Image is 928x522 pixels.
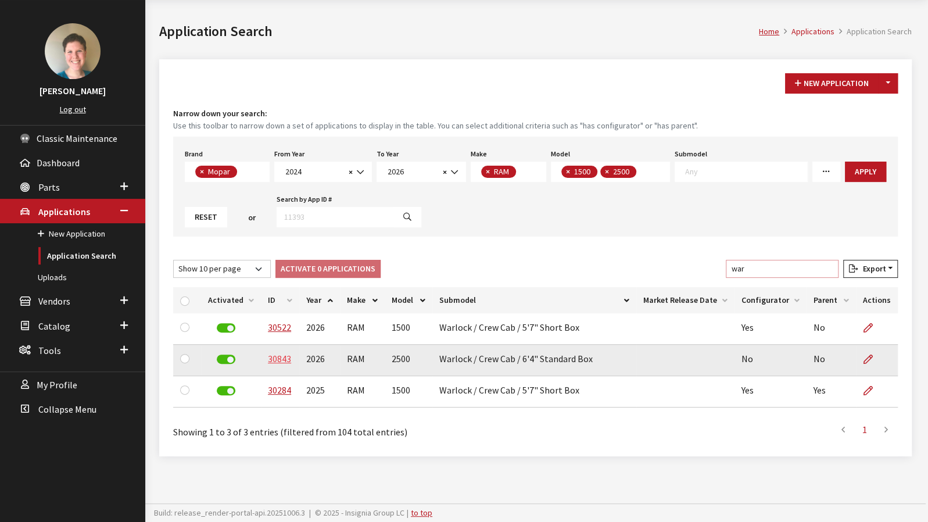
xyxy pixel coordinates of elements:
[493,166,512,177] span: RAM
[185,207,227,227] button: Reset
[566,166,570,177] span: ×
[858,263,886,274] span: Export
[471,149,487,159] label: Make
[45,23,101,79] img: Janelle Crocker-Krause
[385,345,432,376] td: 2500
[845,162,886,182] button: Apply
[807,345,856,376] td: No
[38,296,70,308] span: Vendors
[274,149,304,159] label: From Year
[605,166,609,177] span: ×
[340,313,385,345] td: RAM
[37,133,117,144] span: Classic Maintenance
[863,345,883,374] a: Edit Application
[345,166,353,179] button: Remove all items
[561,166,573,178] button: Remove item
[385,376,432,407] td: 1500
[37,157,80,169] span: Dashboard
[38,206,90,217] span: Applications
[600,166,636,178] li: 2500
[834,26,912,38] li: Application Search
[340,345,385,376] td: RAM
[807,287,856,313] th: Parent: activate to sort column ascending
[268,321,291,333] a: 30522
[240,167,246,178] textarea: Search
[173,120,898,132] small: Use this toolbar to narrow down a set of applications to display in the table. You can select add...
[38,345,61,356] span: Tools
[612,166,632,177] span: 2500
[299,313,340,345] td: 2026
[38,181,60,193] span: Parts
[636,287,734,313] th: Market Release Date: activate to sort column ascending
[863,376,883,405] a: Edit Application
[377,162,466,182] span: 2026
[299,287,340,313] th: Year: activate to sort column ascending
[856,287,898,313] th: Actions
[282,166,345,178] span: 2024
[340,287,385,313] th: Make: activate to sort column ascending
[217,386,235,395] label: Deactivate Application
[432,345,636,376] td: Warlock / Crew Cab / 6'4" Standard Box
[261,287,299,313] th: ID: activate to sort column ascending
[173,108,898,120] h4: Narrow down your search:
[843,260,898,278] button: Export
[779,26,834,38] li: Applications
[217,323,235,332] label: Deactivate Application
[639,167,646,178] textarea: Search
[759,26,779,37] a: Home
[200,166,204,177] span: ×
[12,84,134,98] h3: [PERSON_NAME]
[551,149,570,159] label: Model
[340,376,385,407] td: RAM
[277,207,394,227] input: 11393
[349,167,353,177] span: ×
[432,376,636,407] td: Warlock / Crew Cab / 5'7" Short Box
[481,166,516,178] li: RAM
[734,287,807,313] th: Configurator: activate to sort column ascending
[268,384,291,396] a: 30284
[807,376,856,407] td: Yes
[734,345,807,376] td: No
[309,507,311,518] span: |
[185,149,203,159] label: Brand
[443,167,447,177] span: ×
[159,21,759,42] h1: Application Search
[299,345,340,376] td: 2026
[481,166,493,178] button: Remove item
[734,313,807,345] td: Yes
[173,417,467,439] div: Showing 1 to 3 of 3 entries (filtered from 104 total entries)
[432,313,636,345] td: Warlock / Crew Cab / 5'7" Short Box
[675,149,707,159] label: Submodel
[685,166,807,177] textarea: Search
[561,166,597,178] li: 1500
[37,379,77,391] span: My Profile
[486,166,490,177] span: ×
[207,166,233,177] span: Mopar
[315,507,404,518] span: © 2025 - Insignia Group LC
[432,287,636,313] th: Submodel: activate to sort column ascending
[274,162,372,182] span: 2024
[734,376,807,407] td: Yes
[411,507,432,518] a: to top
[248,212,256,224] span: or
[299,376,340,407] td: 2025
[863,313,883,342] a: Edit Application
[60,104,86,115] a: Log out
[38,403,96,415] span: Collapse Menu
[385,313,432,345] td: 1500
[201,287,261,313] th: Activated: activate to sort column ascending
[195,166,237,178] li: Mopar
[384,166,439,178] span: 2026
[439,166,447,179] button: Remove all items
[385,287,432,313] th: Model: activate to sort column ascending
[154,507,305,518] span: Build: release_render-portal-api.20251006.3
[195,166,207,178] button: Remove item
[277,194,332,205] label: Search by App ID #
[600,166,612,178] button: Remove item
[807,313,856,345] td: No
[726,260,839,278] input: Filter table results
[38,320,70,332] span: Catalog
[573,166,593,177] span: 1500
[854,418,875,441] a: 1
[377,149,399,159] label: To Year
